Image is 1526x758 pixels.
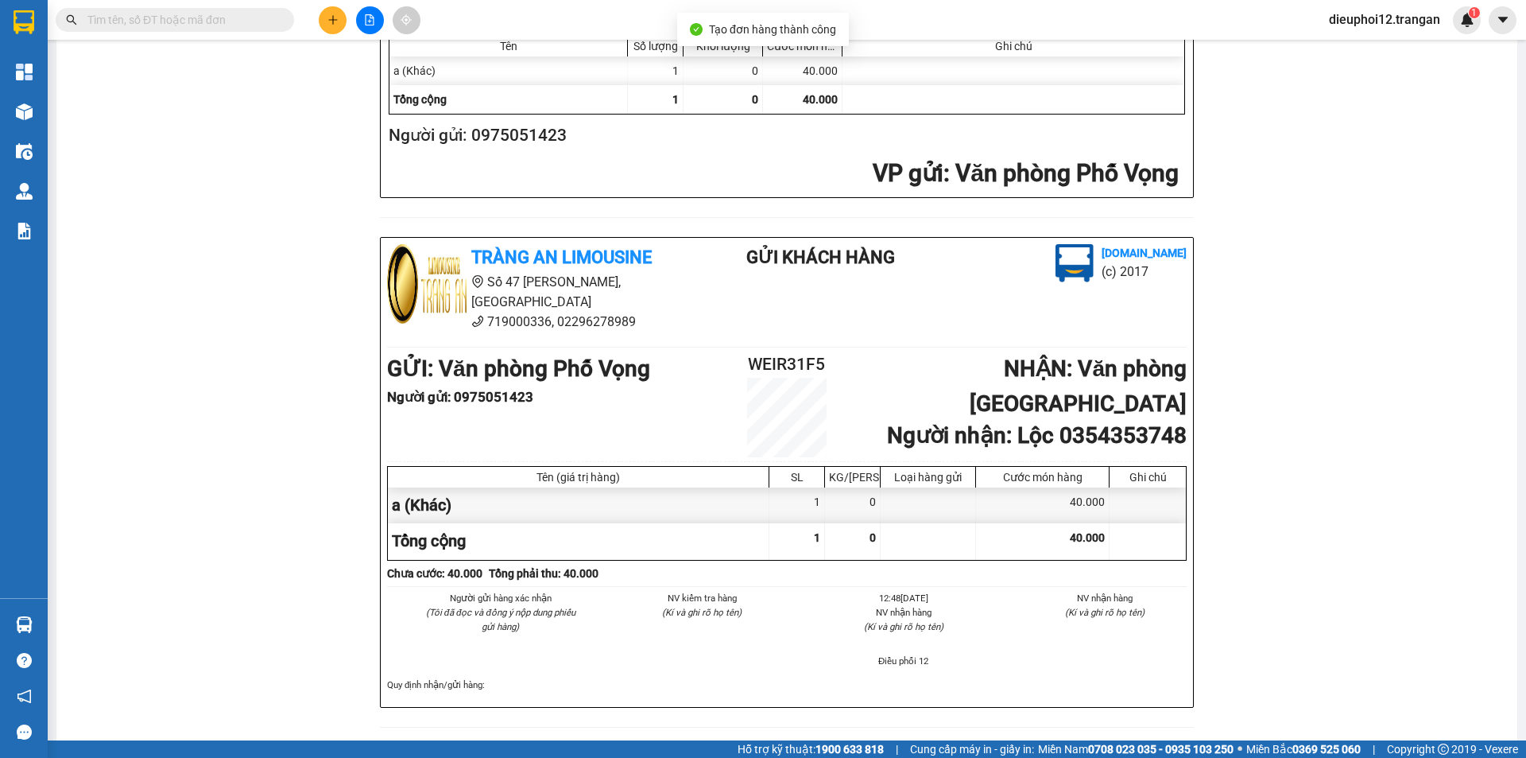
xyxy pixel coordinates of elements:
span: VP gửi [873,159,943,187]
b: GỬI : Văn phòng Phố Vọng [387,356,650,382]
i: (Kí và ghi rõ họ tên) [1065,607,1144,618]
div: SL [773,471,820,484]
span: search [66,14,77,25]
img: dashboard-icon [16,64,33,80]
button: file-add [356,6,384,34]
li: (c) 2017 [1102,262,1187,282]
li: Người gửi hàng xác nhận [419,591,583,605]
span: 0 [870,531,876,544]
b: Người gửi : 0975051423 [387,389,533,405]
img: warehouse-icon [16,143,33,160]
li: NV kiểm tra hàng [621,591,784,605]
b: Tổng phải thu: 40.000 [489,567,598,580]
span: Tạo đơn hàng thành công [709,23,836,36]
span: aim [401,14,412,25]
div: Cước món hàng [980,471,1105,484]
div: Tên (giá trị hàng) [392,471,765,484]
sup: 1 [1469,7,1480,18]
li: 719000336, 02296278989 [387,312,683,332]
span: 1 [672,93,679,106]
div: KG/[PERSON_NAME] [829,471,876,484]
strong: 0369 525 060 [1292,743,1361,756]
span: environment [471,275,484,288]
li: Số 47 [PERSON_NAME], [GEOGRAPHIC_DATA] [387,272,683,312]
i: (Tôi đã đọc và đồng ý nộp dung phiếu gửi hàng) [426,607,575,632]
b: Người nhận : Lộc 0354353748 [887,422,1187,449]
div: Ghi chú [846,40,1180,52]
div: Loại hàng gửi [885,471,971,484]
span: | [1373,741,1375,758]
div: 0 [825,488,881,523]
b: Tràng An Limousine [471,247,652,267]
i: (Kí và ghi rõ họ tên) [864,621,943,632]
b: [DOMAIN_NAME] [1102,247,1187,259]
span: Miền Nam [1038,741,1234,758]
li: NV nhận hàng [1024,591,1187,605]
img: warehouse-icon [16,616,33,633]
div: 1 [769,488,825,523]
span: notification [17,689,32,704]
span: | [896,741,898,758]
div: 40.000 [763,56,842,85]
img: solution-icon [16,223,33,239]
div: Cước món hàng [767,40,838,52]
span: Tổng cộng [393,93,447,106]
span: check-circle [690,23,703,36]
span: ⚪️ [1237,746,1242,752]
input: Tìm tên, số ĐT hoặc mã đơn [87,11,275,29]
div: Tên [393,40,623,52]
span: Cung cấp máy in - giấy in: [910,741,1034,758]
h2: Người gửi: 0975051423 [389,122,1179,149]
span: 0 [752,93,758,106]
span: Miền Bắc [1246,741,1361,758]
span: 1 [814,531,820,544]
img: logo.jpg [1055,244,1094,282]
strong: 1900 633 818 [815,743,884,756]
img: warehouse-icon [16,103,33,120]
span: message [17,725,32,740]
span: dieuphoi12.trangan [1316,10,1453,29]
span: 40.000 [1070,531,1105,544]
div: Khối lượng [687,40,758,52]
li: NV nhận hàng [822,605,986,620]
div: 1 [628,56,684,85]
li: 12:48[DATE] [822,591,986,605]
span: Tổng cộng [392,531,466,550]
div: Số lượng [632,40,679,52]
button: caret-down [1489,6,1516,34]
div: a (Khác) [389,56,628,85]
div: Quy định nhận/gửi hàng : [387,678,1187,692]
strong: 0708 023 035 - 0935 103 250 [1088,743,1234,756]
img: icon-new-feature [1460,13,1474,27]
span: copyright [1438,744,1449,755]
button: aim [393,6,420,34]
i: (Kí và ghi rõ họ tên) [662,607,742,618]
b: Chưa cước : 40.000 [387,567,482,580]
span: caret-down [1496,13,1510,27]
div: 0 [684,56,763,85]
button: plus [319,6,347,34]
b: Gửi khách hàng [746,247,895,267]
span: file-add [364,14,375,25]
span: plus [327,14,339,25]
img: logo.jpg [387,244,467,324]
img: warehouse-icon [16,183,33,200]
div: a (Khác) [388,488,769,523]
span: 1 [1471,7,1477,18]
h2: : Văn phòng Phố Vọng [389,157,1179,190]
b: NHẬN : Văn phòng [GEOGRAPHIC_DATA] [970,356,1187,417]
li: Điều phối 12 [822,654,986,668]
span: Hỗ trợ kỹ thuật: [738,741,884,758]
span: question-circle [17,653,32,668]
span: phone [471,315,484,328]
div: Ghi chú [1114,471,1182,484]
span: 40.000 [803,93,838,106]
img: logo-vxr [14,10,34,34]
h2: WEIR31F5 [720,352,854,378]
div: 40.000 [976,488,1110,523]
